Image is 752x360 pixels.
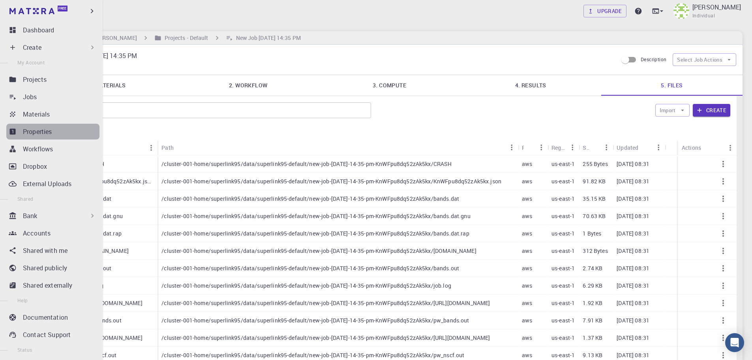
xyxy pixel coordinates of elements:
[522,230,532,237] p: aws
[522,264,532,272] p: aws
[6,176,99,192] a: External Uploads
[6,40,99,55] div: Create
[161,334,490,342] p: /cluster-001-home/superlink95/data/superlink95-default/new-job-[DATE]-14-35-pm-KnWFpu8dq52zAk5kx/...
[6,327,99,343] a: Contact Support
[17,59,45,66] span: My Account
[551,334,575,342] p: us-east-1
[522,140,524,155] div: Provider
[23,330,71,339] p: Contact Support
[522,195,532,203] p: aws
[548,140,579,155] div: Region
[617,212,649,220] p: [DATE] 08:31
[319,75,460,96] a: 3. Compute
[6,72,99,87] a: Projects
[725,333,744,352] div: Open Intercom Messenger
[158,140,518,155] div: Path
[551,195,575,203] p: us-east-1
[161,177,501,185] p: /cluster-001-home/superlink95/data/superlink95-default/new-job-[DATE]-14-35-pm-KnWFpu8dq52zAk5kx/...
[583,160,608,168] p: 255 Bytes
[551,212,575,220] p: us-east-1
[655,104,690,117] button: Import
[86,247,129,255] p: [DOMAIN_NAME]
[652,141,665,154] button: Menu
[551,177,575,185] p: us-east-1
[535,141,548,154] button: Menu
[522,299,532,307] p: aws
[617,317,649,324] p: [DATE] 08:31
[638,142,649,153] button: Sort
[522,351,532,359] p: aws
[617,299,649,307] p: [DATE] 08:31
[17,196,33,202] span: Shared
[522,317,532,324] p: aws
[23,211,38,221] p: Bank
[460,75,601,96] a: 4. Results
[23,281,73,290] p: Shared externally
[617,351,649,359] p: [DATE] 08:31
[161,282,451,290] p: /cluster-001-home/superlink95/data/superlink95-default/new-job-[DATE]-14-35-pm-KnWFpu8dq52zAk5kx/...
[17,6,46,13] span: Support
[551,160,575,168] p: us-east-1
[617,160,649,168] p: [DATE] 08:31
[6,106,99,122] a: Materials
[678,140,737,155] div: Actions
[6,225,99,241] a: Accounts
[583,264,602,272] p: 2.74 KB
[6,208,99,224] div: Bank
[23,109,50,119] p: Materials
[724,141,737,154] button: Menu
[23,127,52,136] p: Properties
[161,230,469,237] p: /cluster-001-home/superlink95/data/superlink95-default/new-job-[DATE]-14-35-pm-KnWFpu8dq52zAk5kx/...
[82,140,158,155] div: Name
[90,34,137,42] h6: [PERSON_NAME]
[233,34,301,42] h6: New Job [DATE] 14:35 PM
[617,140,638,155] div: Updated
[583,195,606,203] p: 35.15 KB
[551,140,566,155] div: Region
[6,260,99,276] a: Shared publicly
[583,299,602,307] p: 1.92 KB
[178,75,319,96] a: 2. Workflow
[583,140,589,155] div: Size
[39,34,302,42] nav: breadcrumb
[617,282,649,290] p: [DATE] 08:31
[601,75,743,96] a: 5. Files
[17,297,28,303] span: Help
[23,228,51,238] p: Accounts
[551,230,575,237] p: us-east-1
[161,247,476,255] p: /cluster-001-home/superlink95/data/superlink95-default/new-job-[DATE]-14-35-pm-KnWFpu8dq52zAk5kx/...
[579,140,613,155] div: Size
[6,277,99,293] a: Shared externally
[161,160,452,168] p: /cluster-001-home/superlink95/data/superlink95-default/new-job-[DATE]-14-35-pm-KnWFpu8dq52zAk5kx/...
[551,299,575,307] p: us-east-1
[583,282,602,290] p: 6.29 KB
[583,212,606,220] p: 70.63 KB
[551,264,575,272] p: us-east-1
[23,92,37,102] p: Jobs
[600,141,613,154] button: Menu
[161,317,469,324] p: /cluster-001-home/superlink95/data/superlink95-default/new-job-[DATE]-14-35-pm-KnWFpu8dq52zAk5kx/...
[583,230,601,237] p: 1 Bytes
[617,334,649,342] p: [DATE] 08:31
[551,317,575,324] p: us-east-1
[6,89,99,105] a: Jobs
[522,177,532,185] p: aws
[6,124,99,139] a: Properties
[36,75,178,96] a: 1. Materials
[692,12,715,20] span: Individual
[161,264,459,272] p: /cluster-001-home/superlink95/data/superlink95-default/new-job-[DATE]-14-35-pm-KnWFpu8dq52zAk5kx/...
[522,282,532,290] p: aws
[583,334,602,342] p: 1.37 KB
[23,25,54,35] p: Dashboard
[518,140,548,155] div: Provider
[23,263,67,273] p: Shared publicly
[551,282,575,290] p: us-east-1
[6,158,99,174] a: Dropbox
[23,162,47,171] p: Dropbox
[617,264,649,272] p: [DATE] 08:31
[145,141,158,154] button: Menu
[6,309,99,325] a: Documentation
[617,177,649,185] p: [DATE] 08:31
[6,243,99,258] a: Shared with me
[86,299,143,307] p: [URL][DOMAIN_NAME]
